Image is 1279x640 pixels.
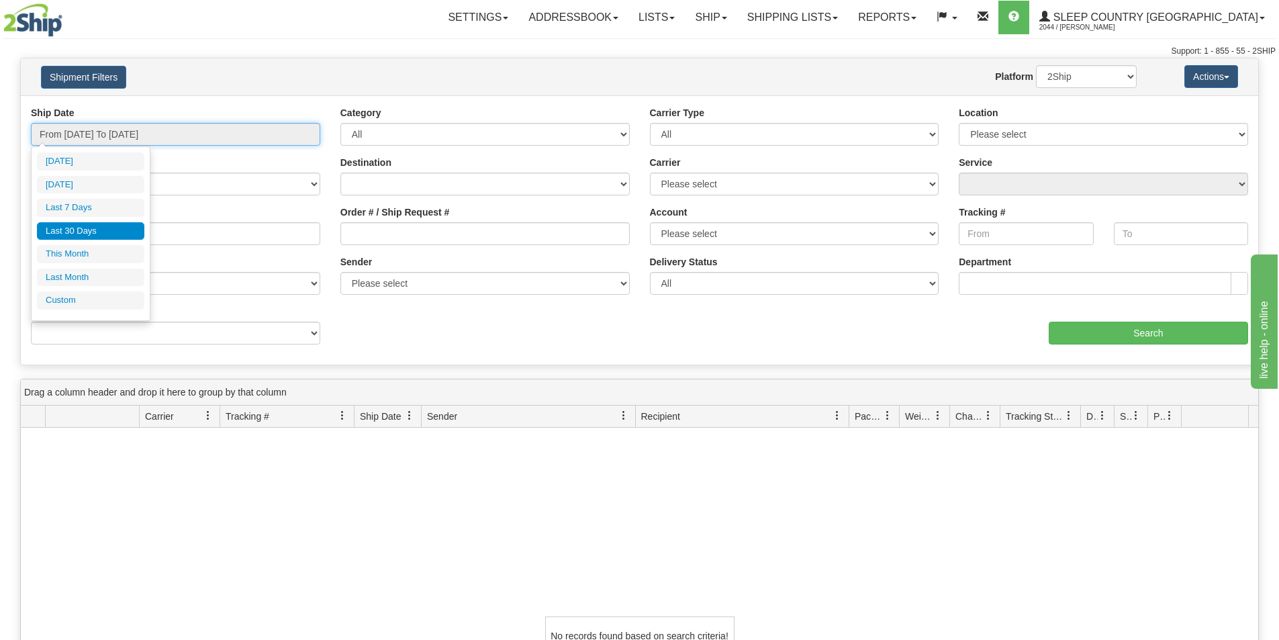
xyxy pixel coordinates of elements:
a: Carrier filter column settings [197,404,220,427]
img: logo2044.jpg [3,3,62,37]
label: Account [650,205,688,219]
input: To [1114,222,1248,245]
label: Delivery Status [650,255,718,269]
li: Last 7 Days [37,199,144,217]
label: Tracking # [959,205,1005,219]
label: Platform [995,70,1033,83]
div: grid grouping header [21,379,1258,406]
a: Packages filter column settings [876,404,899,427]
li: Last Month [37,269,144,287]
span: Ship Date [360,410,401,423]
li: Custom [37,291,144,310]
a: Weight filter column settings [927,404,949,427]
div: Support: 1 - 855 - 55 - 2SHIP [3,46,1276,57]
a: Lists [628,1,685,34]
a: Tracking Status filter column settings [1057,404,1080,427]
a: Sender filter column settings [612,404,635,427]
span: Recipient [641,410,680,423]
label: Location [959,106,998,120]
iframe: chat widget [1248,251,1278,388]
label: Ship Date [31,106,75,120]
label: Sender [340,255,372,269]
label: Carrier [650,156,681,169]
span: Delivery Status [1086,410,1098,423]
span: Charge [955,410,984,423]
a: Settings [438,1,518,34]
button: Actions [1184,65,1238,88]
label: Carrier Type [650,106,704,120]
a: Addressbook [518,1,628,34]
input: From [959,222,1093,245]
li: Last 30 Days [37,222,144,240]
a: Delivery Status filter column settings [1091,404,1114,427]
span: Packages [855,410,883,423]
a: Reports [848,1,927,34]
li: [DATE] [37,152,144,171]
a: Shipping lists [737,1,848,34]
a: Recipient filter column settings [826,404,849,427]
a: Ship Date filter column settings [398,404,421,427]
label: Department [959,255,1011,269]
span: Shipment Issues [1120,410,1131,423]
a: Charge filter column settings [977,404,1000,427]
input: Search [1049,322,1248,345]
a: Sleep Country [GEOGRAPHIC_DATA] 2044 / [PERSON_NAME] [1029,1,1275,34]
a: Tracking # filter column settings [331,404,354,427]
span: Tracking Status [1006,410,1064,423]
li: [DATE] [37,176,144,194]
a: Shipment Issues filter column settings [1125,404,1147,427]
span: Sender [427,410,457,423]
div: live help - online [10,8,124,24]
button: Shipment Filters [41,66,126,89]
label: Destination [340,156,391,169]
span: Carrier [145,410,174,423]
li: This Month [37,245,144,263]
a: Pickup Status filter column settings [1158,404,1181,427]
span: Weight [905,410,933,423]
span: Pickup Status [1153,410,1165,423]
span: Tracking # [226,410,269,423]
a: Ship [685,1,737,34]
label: Service [959,156,992,169]
span: Sleep Country [GEOGRAPHIC_DATA] [1050,11,1258,23]
label: Order # / Ship Request # [340,205,450,219]
label: Category [340,106,381,120]
span: 2044 / [PERSON_NAME] [1039,21,1140,34]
